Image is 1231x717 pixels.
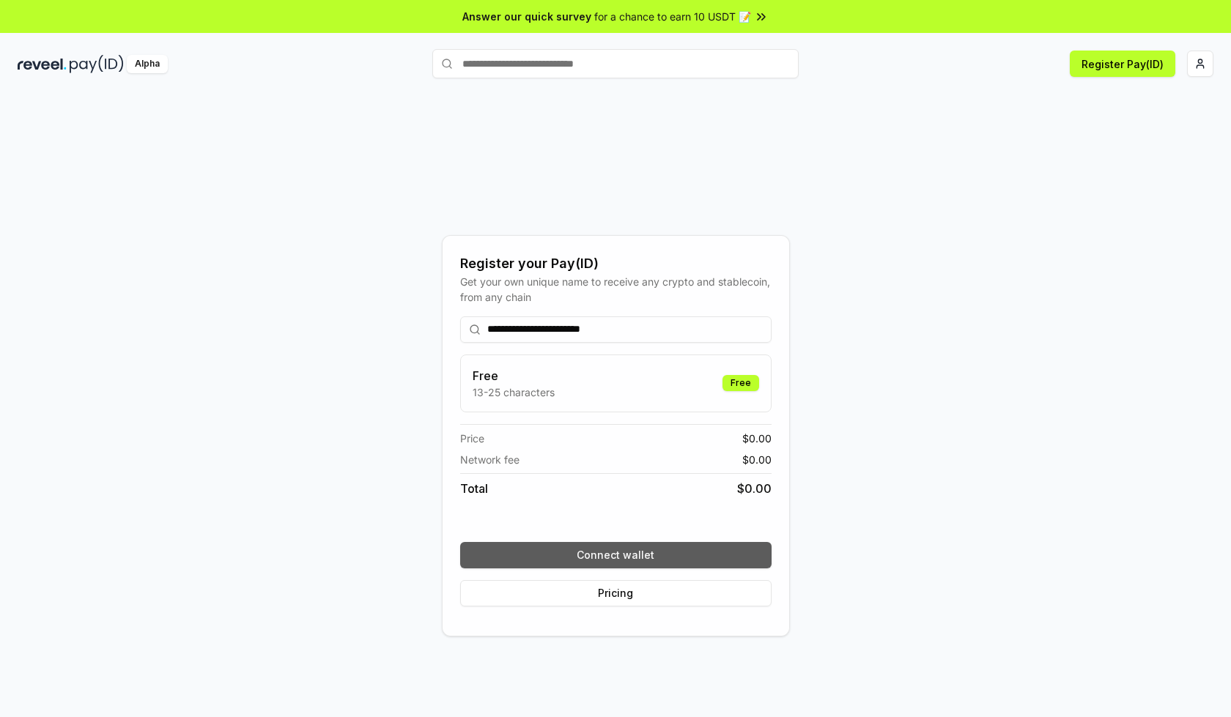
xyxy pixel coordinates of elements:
div: Free [722,375,759,391]
h3: Free [473,367,555,384]
div: Alpha [127,55,168,73]
button: Connect wallet [460,542,772,568]
button: Register Pay(ID) [1070,51,1175,77]
span: $ 0.00 [737,480,772,497]
button: Pricing [460,580,772,606]
img: pay_id [70,55,124,73]
img: reveel_dark [18,55,67,73]
span: for a chance to earn 10 USDT 📝 [594,9,751,24]
span: Total [460,480,488,497]
span: Network fee [460,452,520,467]
div: Register your Pay(ID) [460,253,772,274]
span: Answer our quick survey [462,9,591,24]
span: $ 0.00 [742,452,772,467]
span: Price [460,431,484,446]
span: $ 0.00 [742,431,772,446]
p: 13-25 characters [473,384,555,400]
div: Get your own unique name to receive any crypto and stablecoin, from any chain [460,274,772,305]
